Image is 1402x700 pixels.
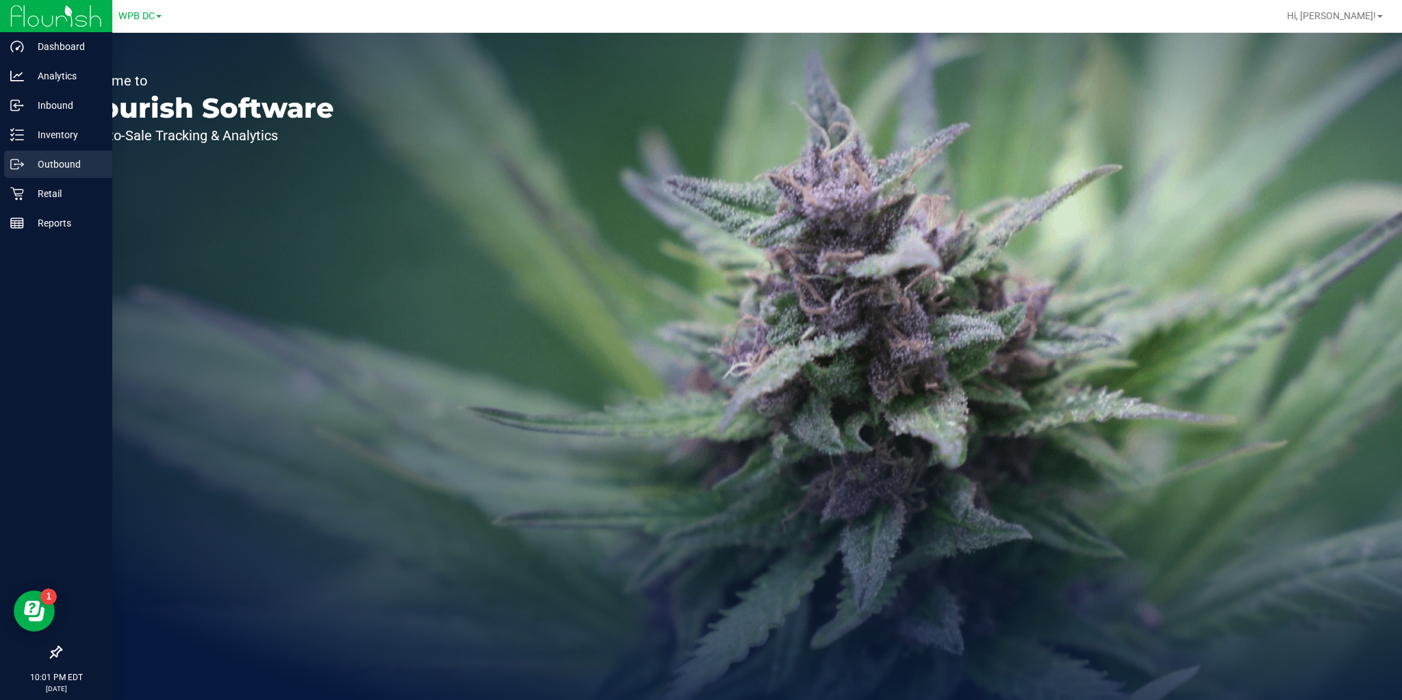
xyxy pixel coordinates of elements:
inline-svg: Inventory [10,128,24,142]
inline-svg: Reports [10,216,24,230]
span: WPB DC [118,10,155,22]
iframe: Resource center [14,591,55,632]
p: Reports [24,215,106,231]
p: Seed-to-Sale Tracking & Analytics [74,129,334,142]
p: 10:01 PM EDT [6,671,106,684]
p: Analytics [24,68,106,84]
span: Hi, [PERSON_NAME]! [1287,10,1376,21]
inline-svg: Dashboard [10,40,24,53]
p: Inbound [24,97,106,114]
p: [DATE] [6,684,106,694]
inline-svg: Outbound [10,157,24,171]
inline-svg: Inbound [10,99,24,112]
p: Outbound [24,156,106,172]
inline-svg: Retail [10,187,24,200]
p: Inventory [24,127,106,143]
iframe: Resource center unread badge [40,588,57,605]
p: Dashboard [24,38,106,55]
p: Flourish Software [74,94,334,122]
inline-svg: Analytics [10,69,24,83]
p: Retail [24,185,106,202]
p: Welcome to [74,74,334,88]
